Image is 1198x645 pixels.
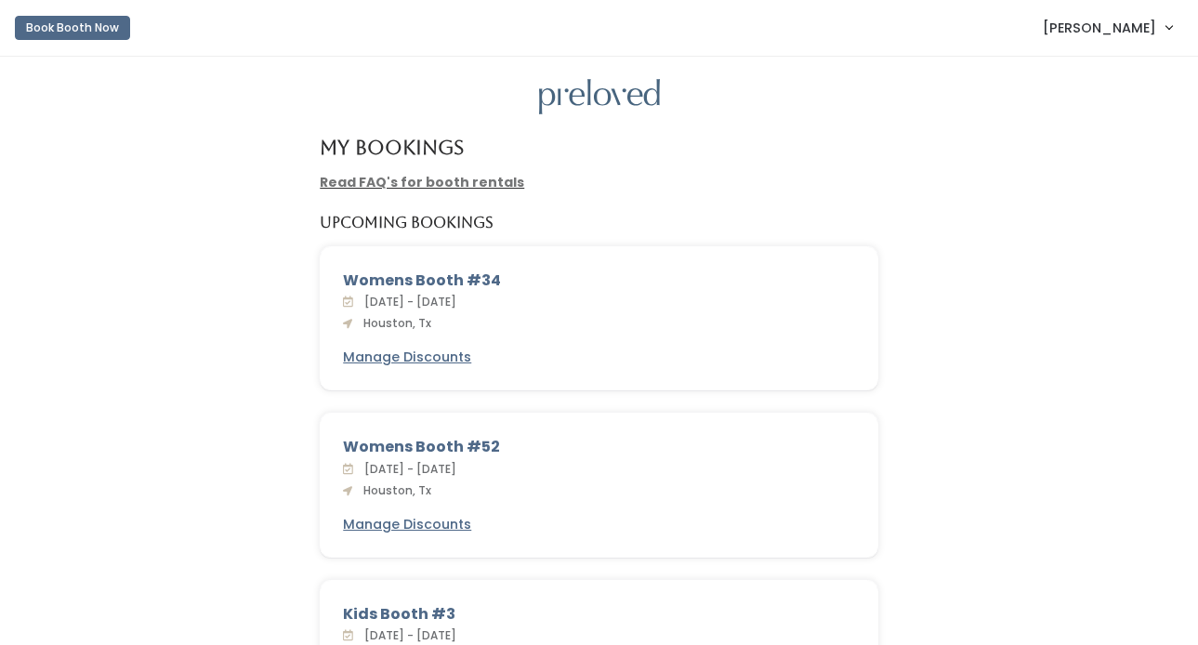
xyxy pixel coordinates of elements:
[320,215,494,231] h5: Upcoming Bookings
[357,294,456,309] span: [DATE] - [DATE]
[356,482,431,498] span: Houston, Tx
[357,461,456,477] span: [DATE] - [DATE]
[1043,18,1156,38] span: [PERSON_NAME]
[356,315,431,331] span: Houston, Tx
[343,348,471,366] u: Manage Discounts
[343,436,855,458] div: Womens Booth #52
[343,270,855,292] div: Womens Booth #34
[15,7,130,48] a: Book Booth Now
[343,348,471,367] a: Manage Discounts
[539,79,660,115] img: preloved logo
[1024,7,1191,47] a: [PERSON_NAME]
[343,515,471,533] u: Manage Discounts
[343,515,471,534] a: Manage Discounts
[343,603,855,625] div: Kids Booth #3
[15,16,130,40] button: Book Booth Now
[320,173,524,191] a: Read FAQ's for booth rentals
[320,137,464,158] h4: My Bookings
[357,627,456,643] span: [DATE] - [DATE]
